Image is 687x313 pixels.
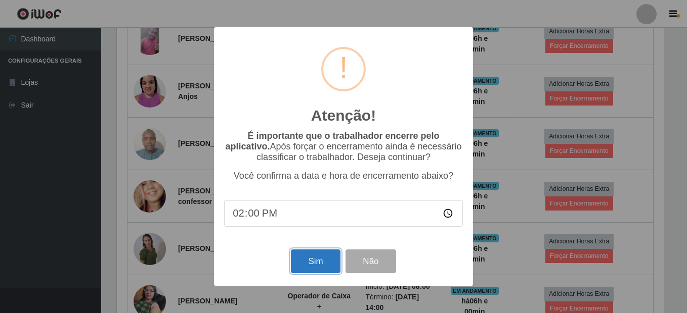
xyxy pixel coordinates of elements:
[224,131,463,163] p: Após forçar o encerramento ainda é necessário classificar o trabalhador. Deseja continuar?
[225,131,439,151] b: É importante que o trabalhador encerre pelo aplicativo.
[291,249,340,273] button: Sim
[311,107,376,125] h2: Atenção!
[224,171,463,181] p: Você confirma a data e hora de encerramento abaixo?
[346,249,396,273] button: Não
